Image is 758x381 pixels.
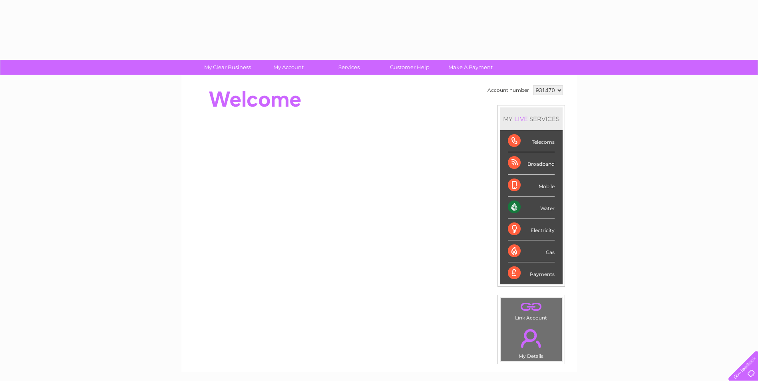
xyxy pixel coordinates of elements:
div: Gas [508,240,555,262]
div: Mobile [508,175,555,196]
a: My Account [255,60,321,75]
a: . [503,300,560,314]
td: Account number [485,83,531,97]
div: Broadband [508,152,555,174]
div: LIVE [513,115,529,123]
a: Customer Help [377,60,443,75]
a: Services [316,60,382,75]
div: MY SERVICES [500,107,563,130]
td: Link Account [500,298,562,323]
a: Make A Payment [438,60,503,75]
div: Telecoms [508,130,555,152]
div: Electricity [508,218,555,240]
td: My Details [500,322,562,361]
div: Payments [508,262,555,284]
a: My Clear Business [195,60,261,75]
a: . [503,324,560,352]
div: Water [508,196,555,218]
